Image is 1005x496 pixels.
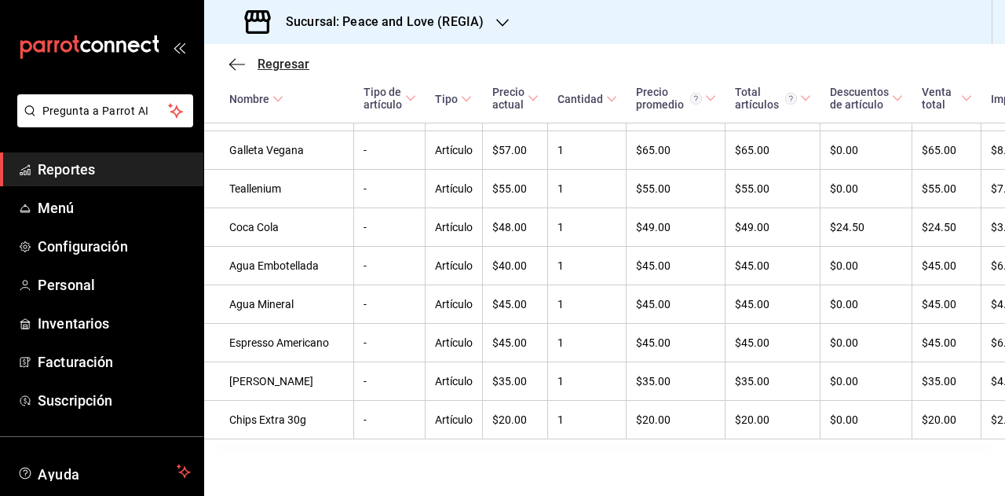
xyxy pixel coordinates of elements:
[636,86,702,111] div: Precio promedio
[38,159,191,180] span: Reportes
[548,285,627,324] td: 1
[627,131,725,170] td: $65.00
[912,208,981,247] td: $24.50
[204,247,354,285] td: Agua Embotellada
[38,197,191,219] span: Menú
[354,170,426,208] td: -
[820,324,912,362] td: $0.00
[627,208,725,247] td: $49.00
[725,362,820,401] td: $35.00
[725,401,820,439] td: $20.00
[735,86,797,111] div: Total artículos
[820,131,912,170] td: $0.00
[922,86,958,111] div: Venta total
[38,313,191,334] span: Inventarios
[173,41,185,53] button: open_drawer_menu
[922,86,972,111] span: Venta total
[636,86,716,111] span: Precio promedio
[725,170,820,208] td: $55.00
[38,236,191,257] span: Configuración
[204,131,354,170] td: Galleta Vegana
[426,401,483,439] td: Artículo
[273,13,484,31] h3: Sucursal: Peace and Love (REGIA)
[426,285,483,324] td: Artículo
[229,57,309,72] button: Regresar
[229,93,269,105] div: Nombre
[426,131,483,170] td: Artículo
[354,285,426,324] td: -
[820,208,912,247] td: $24.50
[204,362,354,401] td: [PERSON_NAME]
[548,247,627,285] td: 1
[204,401,354,439] td: Chips Extra 30g
[426,247,483,285] td: Artículo
[912,401,981,439] td: $20.00
[483,362,548,401] td: $35.00
[483,247,548,285] td: $40.00
[912,247,981,285] td: $45.00
[426,170,483,208] td: Artículo
[725,131,820,170] td: $65.00
[912,170,981,208] td: $55.00
[785,93,797,105] svg: El total artículos considera cambios de precios en los artículos así como costos adicionales por ...
[204,208,354,247] td: Coca Cola
[229,93,283,105] span: Nombre
[627,324,725,362] td: $45.00
[483,324,548,362] td: $45.00
[435,93,458,105] div: Tipo
[426,362,483,401] td: Artículo
[483,208,548,247] td: $48.00
[548,170,627,208] td: 1
[548,401,627,439] td: 1
[38,390,191,411] span: Suscripción
[725,285,820,324] td: $45.00
[354,247,426,285] td: -
[435,93,472,105] span: Tipo
[912,131,981,170] td: $65.00
[354,324,426,362] td: -
[204,285,354,324] td: Agua Mineral
[820,362,912,401] td: $0.00
[11,114,193,130] a: Pregunta a Parrot AI
[725,208,820,247] td: $49.00
[548,324,627,362] td: 1
[627,170,725,208] td: $55.00
[483,285,548,324] td: $45.00
[17,94,193,127] button: Pregunta a Parrot AI
[38,274,191,296] span: Personal
[548,131,627,170] td: 1
[204,170,354,208] td: Teallenium
[912,362,981,401] td: $35.00
[690,93,702,105] svg: Precio promedio = Total artículos / cantidad
[354,362,426,401] td: -
[830,86,903,111] span: Descuentos de artículo
[38,351,191,373] span: Facturación
[258,57,309,72] span: Regresar
[627,285,725,324] td: $45.00
[38,462,170,481] span: Ayuda
[354,131,426,170] td: -
[820,285,912,324] td: $0.00
[483,401,548,439] td: $20.00
[426,208,483,247] td: Artículo
[725,324,820,362] td: $45.00
[820,170,912,208] td: $0.00
[204,324,354,362] td: Espresso Americano
[735,86,811,111] span: Total artículos
[557,93,603,105] div: Cantidad
[548,362,627,401] td: 1
[426,324,483,362] td: Artículo
[492,86,539,111] span: Precio actual
[42,103,169,119] span: Pregunta a Parrot AI
[912,285,981,324] td: $45.00
[483,170,548,208] td: $55.00
[820,247,912,285] td: $0.00
[627,401,725,439] td: $20.00
[354,208,426,247] td: -
[627,247,725,285] td: $45.00
[725,247,820,285] td: $45.00
[830,86,889,111] div: Descuentos de artículo
[548,208,627,247] td: 1
[557,93,617,105] span: Cantidad
[627,362,725,401] td: $35.00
